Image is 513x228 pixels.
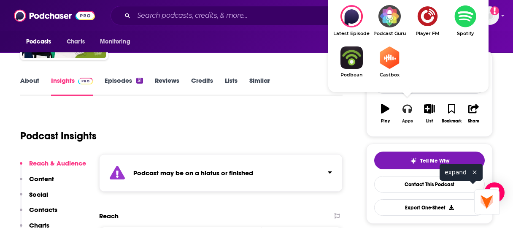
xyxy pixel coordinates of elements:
svg: Add a profile image [490,6,499,15]
div: List [426,119,433,124]
a: Player FMPlayer FM [408,5,446,36]
div: Search podcasts, credits, & more... [111,6,428,25]
p: Contacts [29,206,57,214]
div: Healthy Rebel Speaks Out on Latest Episode [332,5,370,36]
button: open menu [20,34,62,50]
a: SpotifySpotify [446,5,484,36]
span: Latest Episode [332,31,370,36]
span: Charts [67,36,85,48]
button: open menu [94,34,141,50]
p: Reach & Audience [29,159,86,167]
a: Reviews [155,76,179,96]
button: Content [20,175,54,190]
div: Play [381,119,390,124]
div: 31 [136,78,143,84]
div: Open Intercom Messenger [484,182,505,203]
button: Reach & Audience [20,159,86,175]
span: Monitoring [100,36,130,48]
button: Share [463,98,485,129]
a: About [20,76,39,96]
span: Spotify [446,31,484,36]
span: Logged in as Ashley_Beenen [481,6,499,25]
div: Bookmark [442,119,462,124]
p: Content [29,175,54,183]
a: Credits [191,76,213,96]
span: Podcasts [26,36,51,48]
span: Player FM [408,31,446,36]
img: User Profile [481,6,499,25]
a: PodbeanPodbean [332,46,370,78]
img: tell me why sparkle [410,157,417,164]
a: Episodes31 [105,76,143,96]
input: Search podcasts, credits, & more... [134,9,351,22]
span: Podbean [332,72,370,78]
span: Castbox [370,72,408,78]
h2: Reach [99,212,119,220]
button: Export One-Sheet [374,199,485,216]
button: tell me why sparkleTell Me Why [374,152,485,169]
a: Podcast GuruPodcast Guru [370,5,408,36]
a: Lists [225,76,238,96]
a: CastboxCastbox [370,46,408,78]
a: Charts [61,34,90,50]
div: Share [468,119,479,124]
section: Click to expand status details [99,154,343,192]
button: Social [20,190,48,206]
span: Tell Me Why [420,157,449,164]
a: Similar [249,76,270,96]
strong: Podcast may be on a hiatus or finished [133,169,253,177]
button: List [418,98,440,129]
button: Contacts [20,206,57,221]
a: Contact This Podcast [374,176,485,193]
h1: Podcast Insights [20,130,97,142]
img: Podchaser - Follow, Share and Rate Podcasts [14,8,95,24]
a: InsightsPodchaser Pro [51,76,93,96]
button: Play [374,98,396,129]
span: Podcast Guru [370,31,408,36]
button: Show profile menu [481,6,499,25]
img: Podchaser Pro [78,78,93,84]
div: Apps [402,119,413,124]
button: Apps [396,98,418,129]
p: Social [29,190,48,198]
button: Bookmark [440,98,462,129]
